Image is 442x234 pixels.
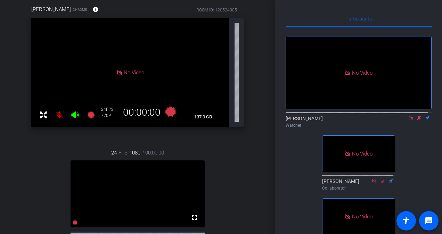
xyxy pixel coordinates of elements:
[118,149,128,157] span: FPS
[322,185,395,191] div: Collaborator
[190,213,199,222] mat-icon: fullscreen
[286,122,432,128] div: Watcher
[192,113,214,121] span: 137.0 GB
[425,217,433,225] mat-icon: message
[73,7,87,12] span: Chrome
[31,6,71,13] span: [PERSON_NAME]
[111,149,117,157] span: 24
[101,113,118,118] div: 720P
[129,149,144,157] span: 1080P
[196,7,237,13] div: ROOM ID: 120524305
[92,6,99,12] mat-icon: info
[352,151,373,157] span: No Video
[101,107,118,112] div: 24
[352,69,373,76] span: No Video
[286,115,432,128] div: [PERSON_NAME]
[118,107,165,118] div: 00:00:00
[322,178,395,191] div: [PERSON_NAME]
[345,16,372,21] span: Participants
[402,217,410,225] mat-icon: accessibility
[352,213,373,219] span: No Video
[145,149,164,157] span: 00:00:00
[106,107,113,112] span: FPS
[124,69,144,75] span: No Video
